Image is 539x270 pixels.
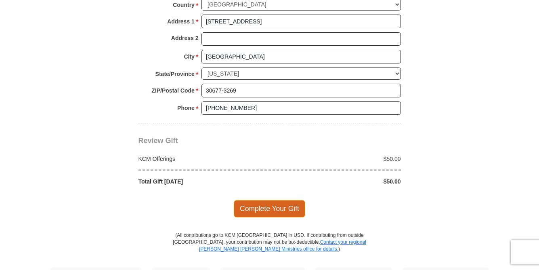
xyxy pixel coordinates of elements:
[177,102,195,114] strong: Phone
[155,68,195,80] strong: State/Province
[134,177,270,186] div: Total Gift [DATE]
[184,51,194,62] strong: City
[234,200,305,217] span: Complete Your Gift
[138,137,178,145] span: Review Gift
[171,32,199,44] strong: Address 2
[173,232,367,267] p: (All contributions go to KCM [GEOGRAPHIC_DATA] in USD. If contributing from outside [GEOGRAPHIC_D...
[270,177,405,186] div: $50.00
[167,16,195,27] strong: Address 1
[199,239,366,252] a: Contact your regional [PERSON_NAME] [PERSON_NAME] Ministries office for details.
[134,155,270,163] div: KCM Offerings
[270,155,405,163] div: $50.00
[151,85,195,96] strong: ZIP/Postal Code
